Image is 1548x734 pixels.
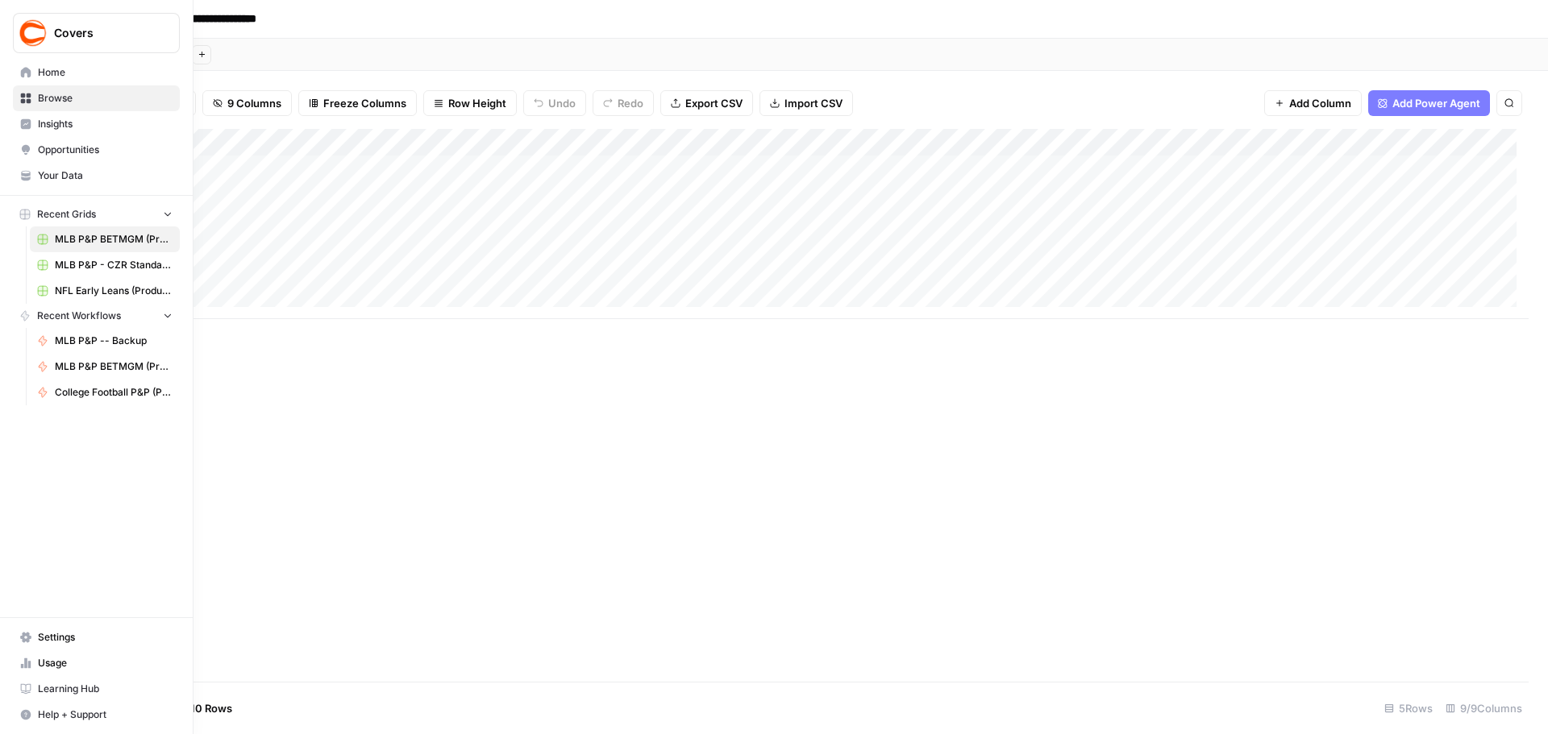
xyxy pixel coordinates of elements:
[38,656,173,670] span: Usage
[618,95,643,111] span: Redo
[13,624,180,650] a: Settings
[323,95,406,111] span: Freeze Columns
[1368,90,1490,116] button: Add Power Agent
[38,630,173,645] span: Settings
[38,117,173,131] span: Insights
[38,682,173,696] span: Learning Hub
[1264,90,1362,116] button: Add Column
[55,232,173,247] span: MLB P&P BETMGM (Production) Grid
[37,207,96,222] span: Recent Grids
[37,309,121,323] span: Recent Workflows
[759,90,853,116] button: Import CSV
[30,252,180,278] a: MLB P&P - CZR Standard (Production) Grid
[448,95,506,111] span: Row Height
[593,90,654,116] button: Redo
[13,702,180,728] button: Help + Support
[30,379,180,405] a: College Football P&P (Production)
[13,163,180,189] a: Your Data
[30,226,180,252] a: MLB P&P BETMGM (Production) Grid
[784,95,843,111] span: Import CSV
[13,60,180,85] a: Home
[13,202,180,226] button: Recent Grids
[13,650,180,676] a: Usage
[1289,95,1351,111] span: Add Column
[1392,95,1480,111] span: Add Power Agent
[55,258,173,272] span: MLB P&P - CZR Standard (Production) Grid
[13,304,180,328] button: Recent Workflows
[13,111,180,137] a: Insights
[30,328,180,354] a: MLB P&P -- Backup
[54,25,152,41] span: Covers
[548,95,576,111] span: Undo
[55,359,173,374] span: MLB P&P BETMGM (Production)
[30,278,180,304] a: NFL Early Leans (Production) Grid
[38,707,173,722] span: Help + Support
[202,90,292,116] button: 9 Columns
[13,13,180,53] button: Workspace: Covers
[13,85,180,111] a: Browse
[298,90,417,116] button: Freeze Columns
[13,137,180,163] a: Opportunities
[13,676,180,702] a: Learning Hub
[19,19,48,48] img: Covers Logo
[1439,695,1529,721] div: 9/9 Columns
[55,284,173,298] span: NFL Early Leans (Production) Grid
[30,354,180,379] a: MLB P&P BETMGM (Production)
[1378,695,1439,721] div: 5 Rows
[227,95,281,111] span: 9 Columns
[523,90,586,116] button: Undo
[55,385,173,400] span: College Football P&P (Production)
[55,334,173,348] span: MLB P&P -- Backup
[38,91,173,106] span: Browse
[685,95,743,111] span: Export CSV
[660,90,753,116] button: Export CSV
[38,65,173,80] span: Home
[423,90,517,116] button: Row Height
[168,700,232,716] span: Add 10 Rows
[38,168,173,183] span: Your Data
[38,143,173,157] span: Opportunities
